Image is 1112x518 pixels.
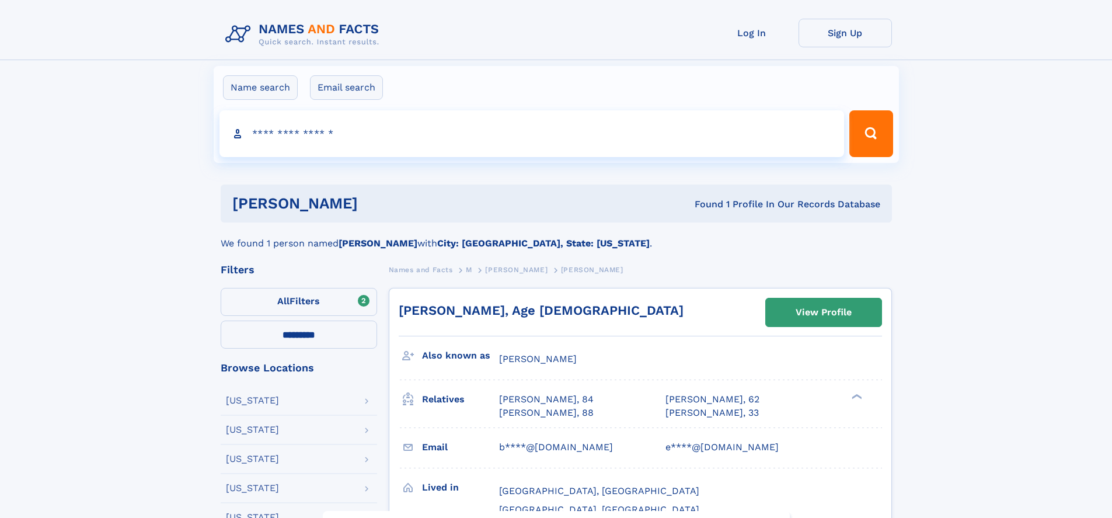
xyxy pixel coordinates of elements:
div: [US_STATE] [226,425,279,434]
a: [PERSON_NAME], Age [DEMOGRAPHIC_DATA] [399,303,684,318]
div: ❯ [849,393,863,401]
h3: Relatives [422,390,499,409]
span: [GEOGRAPHIC_DATA], [GEOGRAPHIC_DATA] [499,504,699,515]
span: [PERSON_NAME] [485,266,548,274]
span: [PERSON_NAME] [499,353,577,364]
a: M [466,262,472,277]
a: Log In [705,19,799,47]
div: Filters [221,265,377,275]
h3: Email [422,437,499,457]
img: Logo Names and Facts [221,19,389,50]
input: search input [219,110,845,157]
a: View Profile [766,298,881,326]
a: [PERSON_NAME], 88 [499,406,594,419]
div: We found 1 person named with . [221,223,892,251]
label: Filters [221,288,377,316]
a: [PERSON_NAME] [485,262,548,277]
a: [PERSON_NAME], 33 [665,406,759,419]
span: [PERSON_NAME] [561,266,623,274]
span: [GEOGRAPHIC_DATA], [GEOGRAPHIC_DATA] [499,485,699,496]
label: Name search [223,75,298,100]
h3: Also known as [422,346,499,366]
div: [US_STATE] [226,484,279,493]
div: View Profile [796,299,852,326]
h3: Lived in [422,478,499,498]
button: Search Button [849,110,893,157]
h1: [PERSON_NAME] [232,196,527,211]
span: M [466,266,472,274]
label: Email search [310,75,383,100]
a: [PERSON_NAME], 84 [499,393,594,406]
div: Found 1 Profile In Our Records Database [526,198,880,211]
div: [US_STATE] [226,396,279,405]
a: Sign Up [799,19,892,47]
b: [PERSON_NAME] [339,238,417,249]
div: [US_STATE] [226,454,279,464]
div: Browse Locations [221,363,377,373]
a: [PERSON_NAME], 62 [665,393,759,406]
span: All [277,295,290,307]
b: City: [GEOGRAPHIC_DATA], State: [US_STATE] [437,238,650,249]
a: Names and Facts [389,262,453,277]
